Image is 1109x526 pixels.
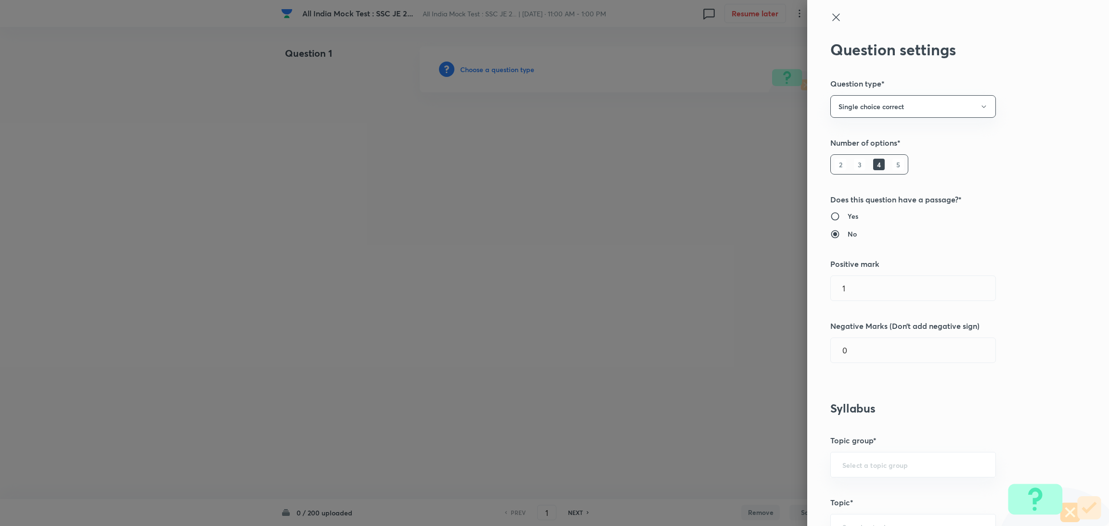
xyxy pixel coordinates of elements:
h5: Topic* [830,497,1054,508]
h2: Question settings [830,40,1054,59]
h3: Syllabus [830,401,1054,415]
h5: Question type* [830,78,1054,89]
input: Positive marks [831,276,995,301]
button: Single choice correct [830,95,996,118]
h5: Number of options* [830,137,1054,149]
h5: Negative Marks (Don’t add negative sign) [830,320,1054,332]
h6: Yes [848,211,858,221]
h6: 2 [835,159,846,170]
h5: Does this question have a passage?* [830,194,1054,205]
h6: 4 [873,159,885,170]
h5: Topic group* [830,435,1054,446]
h6: 5 [892,159,904,170]
input: Negative marks [831,338,995,363]
h6: No [848,229,857,239]
button: Open [990,464,992,466]
h6: 3 [854,159,865,170]
h5: Positive mark [830,258,1054,270]
input: Select a topic group [842,460,984,469]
